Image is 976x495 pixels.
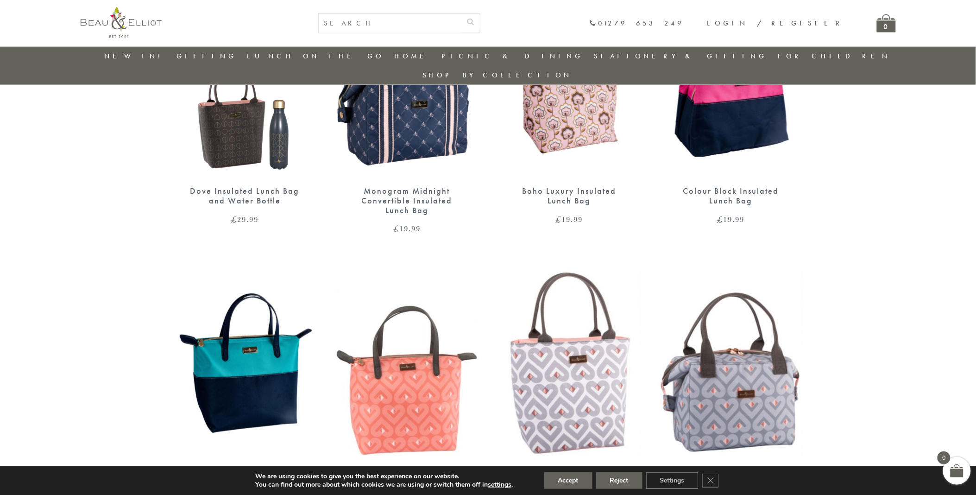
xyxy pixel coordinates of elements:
a: For Children [778,51,890,61]
a: Stationery & Gifting [594,51,768,61]
span: 0 [938,451,951,464]
a: Lunch On The Go [247,51,384,61]
div: Monogram Midnight Convertible Insulated Lunch Bag [352,186,463,215]
div: Boho Luxury Insulated Lunch Bag [514,186,625,205]
button: Reject [596,472,642,489]
button: settings [488,481,511,489]
bdi: 29.99 [231,214,258,225]
div: Vibe Insulated Lunch Tote [514,465,625,475]
button: Settings [646,472,699,489]
img: Insulated 7L Luxury Lunch Bag [335,270,479,456]
span: £ [393,223,399,234]
span: £ [718,214,724,225]
img: logo [81,7,162,38]
img: Colour Block Luxury Insulated Lunch Bag [173,270,317,456]
a: Login / Register [707,19,844,28]
a: VIBE Lunch Bag Vibe Insulated Lunch Tote £16.99 [497,270,641,492]
a: 0 [877,14,896,32]
a: Shop by collection [422,70,572,80]
button: Close GDPR Cookie Banner [702,474,719,488]
button: Accept [544,472,592,489]
a: Gifting [176,51,237,61]
img: Convertible Lunch Bag Vibe Insulated Lunch Bag [660,270,803,456]
bdi: 19.99 [555,214,583,225]
div: Colour Block Luxury Insulated Lunch Bag [189,465,301,484]
p: You can find out more about which cookies we are using or switch them off in . [255,481,513,489]
a: Home [394,51,431,61]
bdi: 19.99 [718,214,745,225]
span: £ [555,214,561,225]
p: We are using cookies to give you the best experience on our website. [255,472,513,481]
bdi: 19.99 [393,223,421,234]
div: Vibe Insulated Convertible Lunch Bag [676,465,787,484]
div: Dove Insulated Lunch Bag and Water Bottle [189,186,301,205]
div: Colour Block Insulated Lunch Bag [676,186,787,205]
a: Picnic & Dining [442,51,584,61]
a: 01279 653 249 [589,19,684,27]
img: VIBE Lunch Bag [497,270,641,456]
span: £ [231,214,237,225]
input: SEARCH [319,14,461,33]
a: New in! [104,51,166,61]
div: VIBE Coral 7L Luxury Insulated Lunch Bag [352,465,463,484]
